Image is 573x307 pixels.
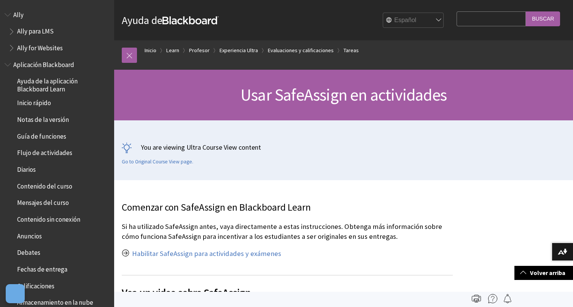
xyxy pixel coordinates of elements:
[526,11,560,26] input: Buscar
[344,46,359,55] a: Tareas
[17,97,51,107] span: Inicio rápido
[17,246,40,257] span: Debates
[189,46,210,55] a: Profesor
[17,296,93,307] span: Almacenamiento en la nube
[132,249,281,258] a: Habilitar SafeAssign para actividades y exámenes
[122,275,453,301] h2: Vea un video sobre SafeAssign
[268,46,334,55] a: Evaluaciones y calificaciones
[5,8,110,54] nav: Book outline for Anthology Ally Help
[17,42,63,52] span: Ally for Websites
[17,280,54,290] span: Calificaciones
[17,197,69,207] span: Mensajes del curso
[17,113,69,123] span: Notas de la versión
[220,46,258,55] a: Experiencia Ultra
[472,294,481,303] img: Print
[17,25,54,35] span: Ally para LMS
[17,130,66,140] span: Guía de funciones
[6,284,25,303] button: Abrir preferencias
[17,75,109,93] span: Ayuda de la aplicación Blackboard Learn
[13,58,74,69] span: Aplicación Blackboard
[162,16,219,24] strong: Blackboard
[13,8,24,19] span: Ally
[145,46,156,55] a: Inicio
[17,230,42,240] span: Anuncios
[122,142,565,152] p: You are viewing Ultra Course View content
[240,84,447,105] span: Usar SafeAssign en actividades
[503,294,512,303] img: Follow this page
[166,46,179,55] a: Learn
[122,13,219,27] a: Ayuda deBlackboard
[17,147,72,157] span: Flujo de actividades
[122,201,453,214] p: Comenzar con SafeAssign en Blackboard Learn
[17,180,72,190] span: Contenido del curso
[17,263,67,273] span: Fechas de entrega
[122,222,453,241] p: Si ha utilizado SafeAssign antes, vaya directamente a estas instrucciones. Obtenga más informació...
[17,163,36,173] span: Diarios
[122,158,193,165] a: Go to Original Course View page.
[383,13,444,28] select: Site Language Selector
[488,294,497,303] img: More help
[17,213,80,223] span: Contenido sin conexión
[514,266,573,280] a: Volver arriba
